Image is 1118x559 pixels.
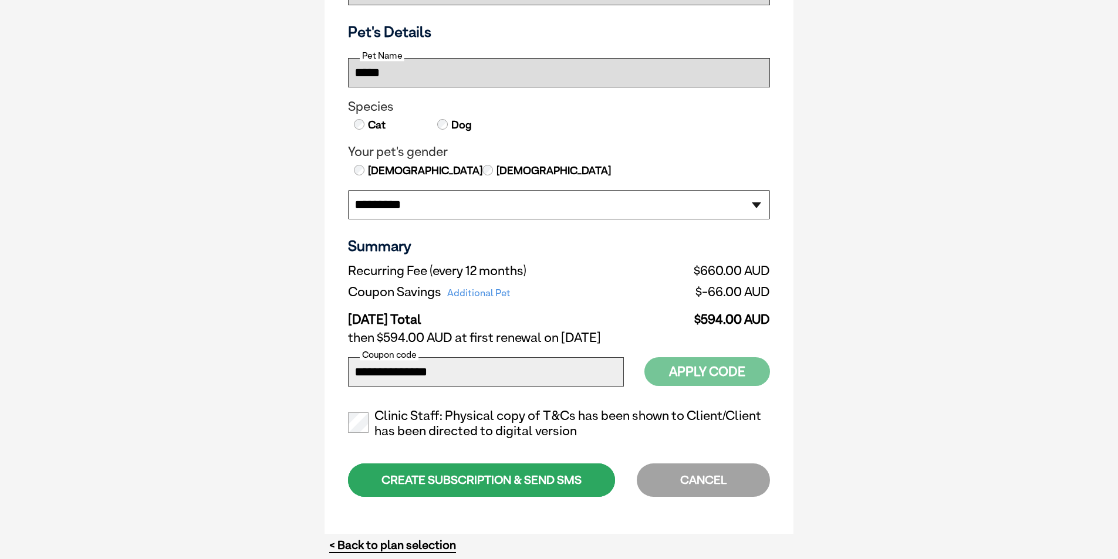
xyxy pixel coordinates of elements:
[348,408,770,439] label: Clinic Staff: Physical copy of T&Cs has been shown to Client/Client has been directed to digital ...
[641,260,770,282] td: $660.00 AUD
[441,285,516,301] span: Additional Pet
[348,327,770,348] td: then $594.00 AUD at first renewal on [DATE]
[329,538,456,553] a: < Back to plan selection
[637,463,770,497] div: CANCEL
[360,350,418,360] label: Coupon code
[348,99,770,114] legend: Species
[641,303,770,327] td: $594.00 AUD
[348,463,615,497] div: CREATE SUBSCRIPTION & SEND SMS
[348,282,641,303] td: Coupon Savings
[343,23,775,40] h3: Pet's Details
[348,260,641,282] td: Recurring Fee (every 12 months)
[348,412,369,433] input: Clinic Staff: Physical copy of T&Cs has been shown to Client/Client has been directed to digital ...
[644,357,770,386] button: Apply Code
[348,237,770,255] h3: Summary
[348,144,770,160] legend: Your pet's gender
[348,303,641,327] td: [DATE] Total
[641,282,770,303] td: $-66.00 AUD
